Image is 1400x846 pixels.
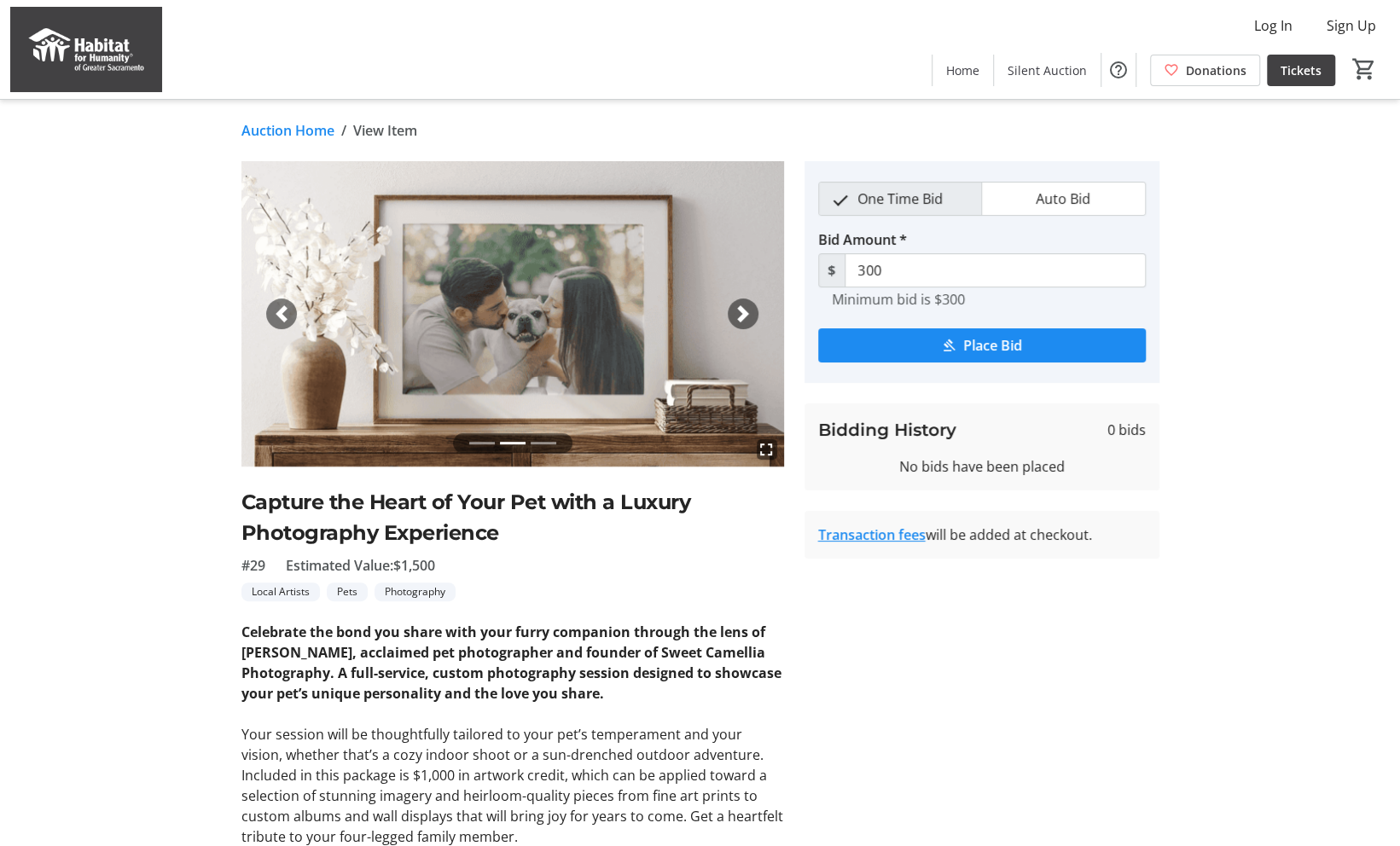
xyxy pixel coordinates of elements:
span: Silent Auction [1008,61,1087,79]
tr-label-badge: Local Artists [241,582,320,601]
a: Transaction fees [818,525,926,544]
label: Bid Amount * [818,229,907,250]
span: / [341,120,346,141]
h3: Bidding History [818,417,956,443]
strong: Celebrate the bond you share with your furry companion through the lens of [PERSON_NAME], acclaim... [241,623,781,703]
span: Home [946,61,979,79]
tr-hint: Minimum bid is $300 [832,291,965,308]
span: One Time Bid [847,183,953,215]
a: Silent Auction [994,55,1101,86]
tr-label-badge: Photography [375,582,456,601]
a: Home [932,55,993,86]
span: Auto Bid [1025,183,1101,215]
span: Tickets [1281,61,1322,79]
img: Image [241,161,784,466]
span: Sign Up [1327,15,1376,36]
img: Habitat for Humanity of Greater Sacramento's Logo [10,7,162,92]
span: 0 bids [1107,420,1146,440]
span: Place Bid [963,335,1022,356]
a: Donations [1150,55,1260,86]
button: Help [1101,53,1136,87]
button: Cart [1349,54,1380,84]
span: #29 [241,555,265,576]
span: Estimated Value: $1,500 [286,555,435,576]
span: Donations [1186,61,1246,79]
h2: Capture the Heart of Your Pet with a Luxury Photography Experience [241,487,784,548]
button: Place Bid [818,328,1146,362]
a: Auction Home [241,120,334,141]
tr-label-badge: Pets [327,582,368,601]
button: Log In [1240,12,1306,39]
span: Log In [1254,15,1293,36]
span: View Item [353,120,417,141]
div: will be added at checkout. [818,524,1146,545]
div: No bids have been placed [818,456,1146,477]
a: Tickets [1267,55,1335,86]
button: Sign Up [1313,12,1390,39]
mat-icon: fullscreen [757,439,777,460]
span: $ [818,253,845,287]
